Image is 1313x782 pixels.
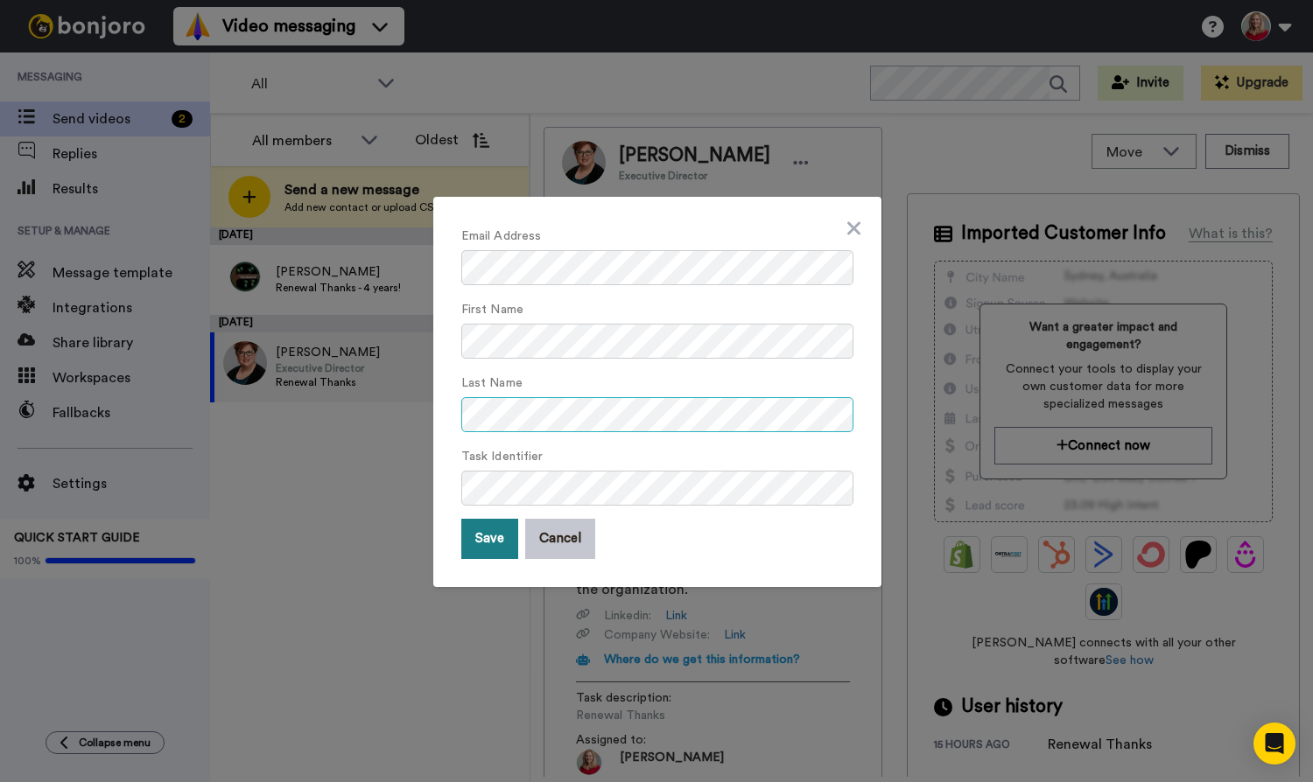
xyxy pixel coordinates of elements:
[461,227,541,246] label: Email Address
[461,301,523,319] label: First Name
[1253,723,1295,765] div: Open Intercom Messenger
[525,519,595,559] button: Cancel
[461,374,523,393] label: Last Name
[461,448,543,466] label: Task Identifier
[461,519,518,559] button: Save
